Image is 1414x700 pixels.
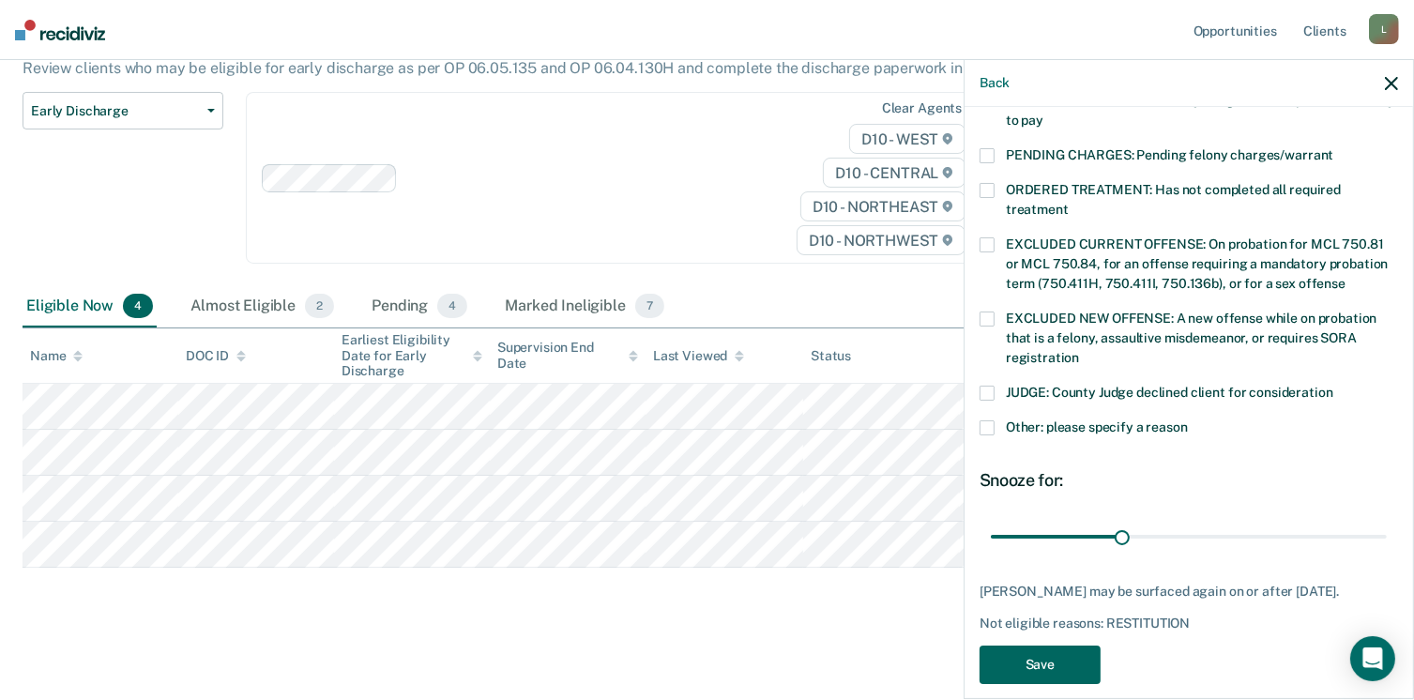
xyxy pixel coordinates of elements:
div: Name [30,348,83,364]
div: Almost Eligible [187,286,338,327]
div: Last Viewed [653,348,744,364]
span: D10 - CENTRAL [823,158,965,188]
span: 2 [305,294,334,318]
span: D10 - WEST [849,124,965,154]
div: Snooze for: [980,470,1398,491]
span: D10 - NORTHEAST [800,191,965,221]
div: Not eligible reasons: RESTITUTION [980,616,1398,632]
div: DOC ID [186,348,246,364]
span: 7 [635,294,664,318]
div: Supervision End Date [497,340,638,372]
div: Eligible Now [23,286,157,327]
div: Earliest Eligibility Date for Early Discharge [342,332,482,379]
img: Recidiviz [15,20,105,40]
button: Back [980,75,1010,91]
span: EXCLUDED CURRENT OFFENSE: On probation for MCL 750.81 or MCL 750.84, for an offense requiring a m... [1006,236,1388,291]
span: EXCLUDED NEW OFFENSE: A new offense while on probation that is a felony, assaultive misdemeanor, ... [1006,311,1376,365]
div: Status [811,348,851,364]
div: L [1369,14,1399,44]
div: Clear agents [882,100,962,116]
button: Save [980,646,1101,684]
span: D10 - NORTHWEST [797,225,965,255]
span: Other: please specify a reason [1006,419,1188,434]
span: 4 [437,294,467,318]
span: PENDING CHARGES: Pending felony charges/warrant [1006,147,1333,162]
div: [PERSON_NAME] may be surfaced again on or after [DATE]. [980,584,1398,600]
div: 30 days [1089,495,1158,519]
div: Open Intercom Messenger [1350,636,1395,681]
div: Marked Ineligible [501,286,668,327]
div: Pending [368,286,471,327]
span: 4 [123,294,153,318]
span: ORDERED TREATMENT: Has not completed all required treatment [1006,182,1341,217]
span: Early Discharge [31,103,200,119]
span: JUDGE: County Judge declined client for consideration [1006,385,1333,400]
